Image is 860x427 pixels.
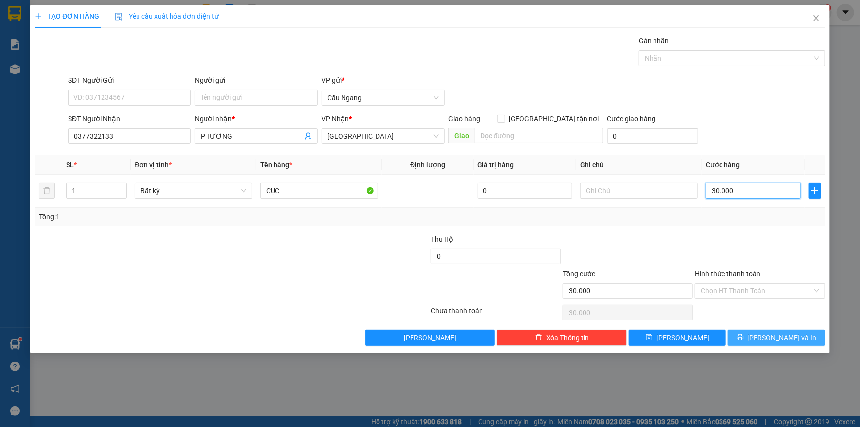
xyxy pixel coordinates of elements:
[563,270,595,278] span: Tổng cước
[646,334,653,342] span: save
[497,330,627,346] button: deleteXóa Thông tin
[748,332,817,343] span: [PERSON_NAME] và In
[322,115,349,123] span: VP Nhận
[39,212,332,222] div: Tổng: 1
[115,12,219,20] span: Yêu cầu xuất hóa đơn điện tử
[728,330,825,346] button: printer[PERSON_NAME] và In
[35,13,42,20] span: plus
[695,270,760,278] label: Hình thức thanh toán
[505,113,603,124] span: [GEOGRAPHIC_DATA] tận nơi
[410,161,445,169] span: Định lượng
[39,183,55,199] button: delete
[448,115,480,123] span: Giao hàng
[260,183,378,199] input: VD: Bàn, Ghế
[639,37,669,45] label: Gán nhãn
[328,90,439,105] span: Cầu Ngang
[304,132,312,140] span: user-add
[475,128,603,143] input: Dọc đường
[607,128,698,144] input: Cước giao hàng
[535,334,542,342] span: delete
[68,113,191,124] div: SĐT Người Nhận
[809,183,821,199] button: plus
[656,332,709,343] span: [PERSON_NAME]
[328,129,439,143] span: Sài Gòn
[431,235,453,243] span: Thu Hộ
[64,8,164,31] div: [GEOGRAPHIC_DATA]
[260,161,292,169] span: Tên hàng
[478,161,514,169] span: Giá trị hàng
[8,9,24,20] span: Gửi:
[64,31,164,42] div: TIỀN
[365,330,495,346] button: [PERSON_NAME]
[195,113,317,124] div: Người nhận
[546,332,589,343] span: Xóa Thông tin
[812,14,820,22] span: close
[115,13,123,21] img: icon
[478,183,573,199] input: 0
[802,5,830,33] button: Close
[68,75,191,86] div: SĐT Người Gửi
[66,161,74,169] span: SL
[404,332,456,343] span: [PERSON_NAME]
[706,161,740,169] span: Cước hàng
[629,330,726,346] button: save[PERSON_NAME]
[430,305,562,322] div: Chưa thanh toán
[64,8,88,19] span: Nhận:
[64,42,164,56] div: 0937897177
[809,187,821,195] span: plus
[576,155,702,175] th: Ghi chú
[607,115,656,123] label: Cước giao hàng
[63,65,76,75] span: CC :
[737,334,744,342] span: printer
[448,128,475,143] span: Giao
[580,183,698,199] input: Ghi Chú
[35,12,99,20] span: TẠO ĐƠN HÀNG
[195,75,317,86] div: Người gửi
[135,161,172,169] span: Đơn vị tính
[322,75,445,86] div: VP gửi
[140,183,246,198] span: Bất kỳ
[8,8,57,32] div: Cầu Ngang
[63,62,165,76] div: 40.000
